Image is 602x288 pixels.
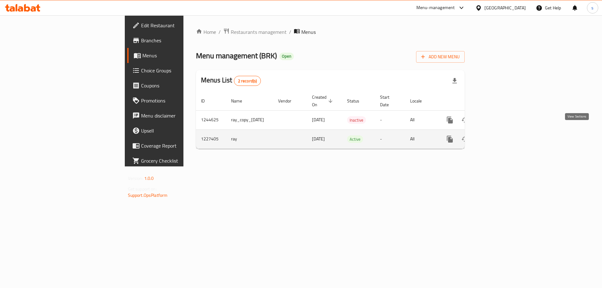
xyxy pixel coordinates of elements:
span: Restaurants management [231,28,287,36]
span: Name [231,97,250,105]
span: Get support on: [128,185,157,193]
span: 2 record(s) [234,78,261,84]
span: Status [347,97,367,105]
div: [GEOGRAPHIC_DATA] [484,4,526,11]
a: Menu disclaimer [127,108,225,123]
span: [DATE] [312,116,325,124]
a: Coupons [127,78,225,93]
a: Edit Restaurant [127,18,225,33]
span: Vendor [278,97,299,105]
span: Active [347,136,363,143]
a: Choice Groups [127,63,225,78]
span: Menus [301,28,316,36]
a: Branches [127,33,225,48]
button: more [442,113,457,128]
a: Coverage Report [127,138,225,153]
span: Add New Menu [421,53,460,61]
span: Menu disclaimer [141,112,220,119]
span: s [591,4,594,11]
span: Start Date [380,93,398,108]
td: - [375,110,405,129]
a: Promotions [127,93,225,108]
button: Change Status [457,132,473,147]
td: All [405,110,437,129]
td: All [405,129,437,149]
th: Actions [437,92,508,111]
a: Support.OpsPlatform [128,191,168,199]
span: Edit Restaurant [141,22,220,29]
table: enhanced table [196,92,508,149]
span: ID [201,97,213,105]
button: Add New Menu [416,51,465,63]
div: Total records count [234,76,261,86]
td: ray [226,129,273,149]
span: Created On [312,93,335,108]
span: Upsell [141,127,220,134]
span: Open [279,54,294,59]
span: Version: [128,174,143,182]
span: Menu management ( BRK ) [196,49,277,63]
a: Upsell [127,123,225,138]
div: Menu-management [416,4,455,12]
button: more [442,132,457,147]
span: Promotions [141,97,220,104]
span: Locale [410,97,430,105]
a: Grocery Checklist [127,153,225,168]
span: Branches [141,37,220,44]
nav: breadcrumb [196,28,465,36]
div: Active [347,135,363,143]
li: / [289,28,291,36]
a: Menus [127,48,225,63]
span: Grocery Checklist [141,157,220,165]
div: Inactive [347,116,366,124]
td: - [375,129,405,149]
h2: Menus List [201,76,261,86]
span: Coupons [141,82,220,89]
td: ray_copy_[DATE] [226,110,273,129]
button: Change Status [457,113,473,128]
a: Restaurants management [223,28,287,36]
span: Menus [142,52,220,59]
span: [DATE] [312,135,325,143]
span: Coverage Report [141,142,220,149]
div: Open [279,53,294,60]
span: 1.0.0 [144,174,154,182]
span: Inactive [347,117,366,124]
span: Choice Groups [141,67,220,74]
div: Export file [447,73,462,88]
